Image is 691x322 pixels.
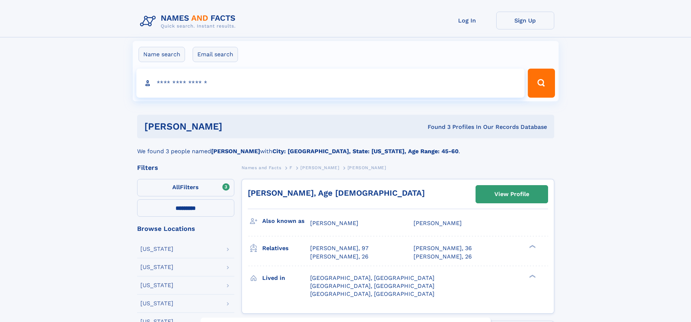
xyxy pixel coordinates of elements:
div: [US_STATE] [140,264,173,270]
div: [US_STATE] [140,246,173,252]
a: Log In [438,12,496,29]
span: [PERSON_NAME] [310,220,358,227]
span: [GEOGRAPHIC_DATA], [GEOGRAPHIC_DATA] [310,282,435,289]
b: City: [GEOGRAPHIC_DATA], State: [US_STATE], Age Range: 45-60 [272,148,458,155]
span: [GEOGRAPHIC_DATA], [GEOGRAPHIC_DATA] [310,290,435,297]
h1: [PERSON_NAME] [144,122,325,131]
div: [US_STATE] [140,301,173,306]
div: Filters [137,164,234,171]
div: ❯ [527,244,536,249]
span: [PERSON_NAME] [300,165,339,170]
div: Found 3 Profiles In Our Records Database [325,123,547,131]
span: [PERSON_NAME] [347,165,386,170]
a: F [289,163,292,172]
a: [PERSON_NAME], 97 [310,244,369,252]
button: Search Button [528,69,555,98]
div: View Profile [494,186,529,203]
a: [PERSON_NAME] [300,163,339,172]
img: Logo Names and Facts [137,12,242,31]
b: [PERSON_NAME] [211,148,260,155]
a: [PERSON_NAME], Age [DEMOGRAPHIC_DATA] [248,188,425,197]
input: search input [136,69,525,98]
a: [PERSON_NAME], 36 [414,244,472,252]
div: ❯ [527,274,536,278]
h3: Lived in [262,272,310,284]
a: Names and Facts [242,163,281,172]
a: [PERSON_NAME], 26 [414,253,472,261]
a: Sign Up [496,12,554,29]
span: F [289,165,292,170]
h3: Also known as [262,215,310,227]
div: Browse Locations [137,225,234,232]
label: Email search [193,47,238,62]
a: [PERSON_NAME], 26 [310,253,369,261]
div: [US_STATE] [140,282,173,288]
label: Name search [139,47,185,62]
a: View Profile [476,186,548,203]
label: Filters [137,179,234,196]
span: [GEOGRAPHIC_DATA], [GEOGRAPHIC_DATA] [310,274,435,281]
div: We found 3 people named with . [137,138,554,156]
span: [PERSON_NAME] [414,220,462,227]
h3: Relatives [262,242,310,254]
span: All [172,184,180,191]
